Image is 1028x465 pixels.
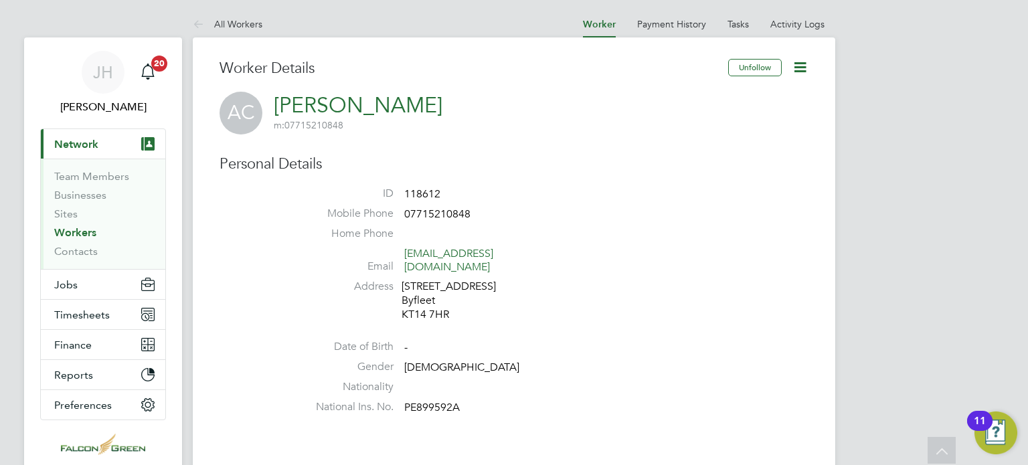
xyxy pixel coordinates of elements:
[54,170,129,183] a: Team Members
[135,51,161,94] a: 20
[274,119,343,131] span: 07715210848
[220,92,262,134] span: AC
[404,341,408,355] span: -
[300,260,394,274] label: Email
[637,18,706,30] a: Payment History
[54,369,93,381] span: Reports
[404,361,519,374] span: [DEMOGRAPHIC_DATA]
[61,434,145,455] img: falcongreen-logo-retina.png
[404,187,440,201] span: 118612
[40,434,166,455] a: Go to home page
[40,99,166,115] span: John Hearty
[404,207,470,221] span: 07715210848
[41,360,165,389] button: Reports
[41,129,165,159] button: Network
[54,138,98,151] span: Network
[54,399,112,411] span: Preferences
[40,51,166,115] a: JH[PERSON_NAME]
[54,189,106,201] a: Businesses
[300,187,394,201] label: ID
[404,401,460,414] span: PE899592A
[274,92,442,118] a: [PERSON_NAME]
[193,18,262,30] a: All Workers
[54,278,78,291] span: Jobs
[41,159,165,269] div: Network
[300,280,394,294] label: Address
[404,247,493,274] a: [EMAIL_ADDRESS][DOMAIN_NAME]
[151,56,167,72] span: 20
[300,340,394,354] label: Date of Birth
[300,380,394,394] label: Nationality
[300,400,394,414] label: National Ins. No.
[770,18,825,30] a: Activity Logs
[54,226,96,239] a: Workers
[974,411,1017,454] button: Open Resource Center, 11 new notifications
[54,308,110,321] span: Timesheets
[728,59,782,76] button: Unfollow
[583,19,616,30] a: Worker
[220,59,728,78] h3: Worker Details
[41,390,165,420] button: Preferences
[41,270,165,299] button: Jobs
[41,330,165,359] button: Finance
[300,227,394,241] label: Home Phone
[274,119,284,131] span: m:
[300,207,394,221] label: Mobile Phone
[300,360,394,374] label: Gender
[727,18,749,30] a: Tasks
[54,339,92,351] span: Finance
[402,280,529,321] div: [STREET_ADDRESS] Byfleet KT14 7HR
[93,64,113,81] span: JH
[974,421,986,438] div: 11
[54,207,78,220] a: Sites
[220,155,808,174] h3: Personal Details
[54,245,98,258] a: Contacts
[41,300,165,329] button: Timesheets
